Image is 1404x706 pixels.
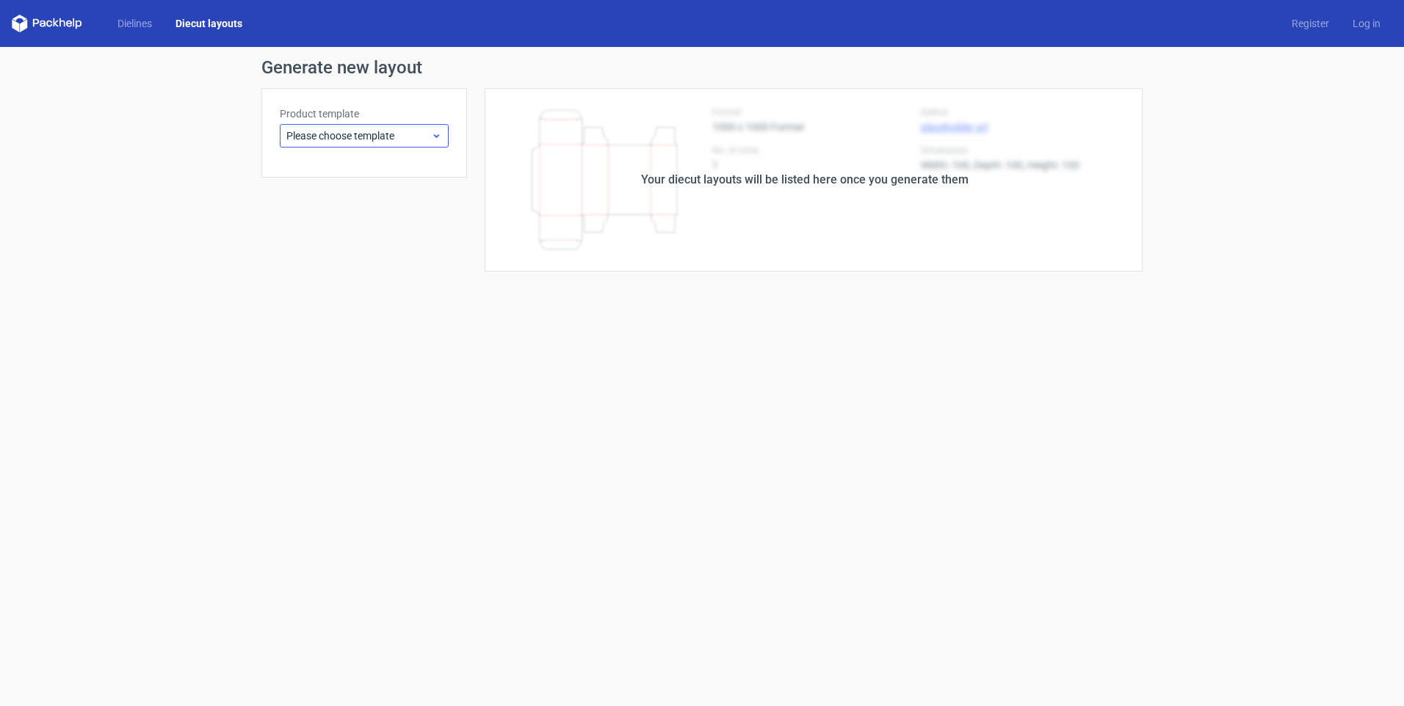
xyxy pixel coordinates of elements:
[286,128,431,143] span: Please choose template
[1341,16,1392,31] a: Log in
[641,171,969,189] div: Your diecut layouts will be listed here once you generate them
[280,106,449,121] label: Product template
[1280,16,1341,31] a: Register
[164,16,254,31] a: Diecut layouts
[261,59,1143,76] h1: Generate new layout
[106,16,164,31] a: Dielines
